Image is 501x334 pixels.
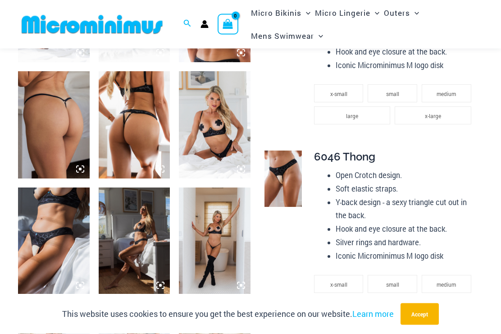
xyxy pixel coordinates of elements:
[62,307,394,321] p: This website uses cookies to ensure you get the best experience on our website.
[422,85,471,103] li: medium
[437,91,456,98] span: medium
[218,14,238,35] a: View Shopping Cart, empty
[352,308,394,319] a: Learn more
[249,24,325,47] a: Mens SwimwearMenu ToggleMenu Toggle
[370,1,379,24] span: Menu Toggle
[330,91,347,98] span: x-small
[200,20,209,28] a: Account icon link
[179,72,250,179] img: Nights Fall Silver Leopard 1036 Bra 6046 Thong
[249,1,313,24] a: Micro BikinisMenu ToggleMenu Toggle
[346,113,358,120] span: large
[301,1,310,24] span: Menu Toggle
[336,250,476,263] li: Iconic Microminimus M logo disk
[314,24,323,47] span: Menu Toggle
[437,281,456,288] span: medium
[314,107,391,125] li: large
[251,24,314,47] span: Mens Swimwear
[336,169,476,183] li: Open Crotch design.
[336,59,476,73] li: Iconic Microminimus M logo disk
[314,275,364,293] li: x-small
[336,183,476,196] li: Soft elastic straps.
[425,113,441,120] span: x-large
[314,85,364,103] li: x-small
[336,196,476,223] li: Y-back design - a sexy triangle cut out in the back.
[410,1,419,24] span: Menu Toggle
[179,188,250,295] img: Nights Fall Silver Leopard 1036 Bra 6516 Micro
[384,1,410,24] span: Outers
[386,91,399,98] span: small
[18,188,90,295] img: Nights Fall Silver Leopard 1036 Bra 6046 Thong
[336,223,476,236] li: Hook and eye closure at the back.
[330,281,347,288] span: x-small
[99,72,170,179] img: Nights Fall Silver Leopard 1036 Bra 6046 Thong
[368,275,417,293] li: small
[313,1,382,24] a: Micro LingerieMenu ToggleMenu Toggle
[382,1,421,24] a: OutersMenu ToggleMenu Toggle
[368,85,417,103] li: small
[99,188,170,295] img: Nights Fall Silver Leopard 1036 Bra 6046 Thong
[18,14,166,35] img: MM SHOP LOGO FLAT
[251,1,301,24] span: Micro Bikinis
[315,1,370,24] span: Micro Lingerie
[183,18,191,30] a: Search icon link
[336,236,476,250] li: Silver rings and hardware.
[18,72,90,179] img: Nights Fall Silver Leopard 6516 Micro
[336,46,476,59] li: Hook and eye closure at the back.
[395,107,471,125] li: x-large
[314,151,375,164] span: 6046 Thong
[422,275,471,293] li: medium
[386,281,399,288] span: small
[264,151,302,208] img: Nights Fall Silver Leopard 6046 Thong
[401,303,439,325] button: Accept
